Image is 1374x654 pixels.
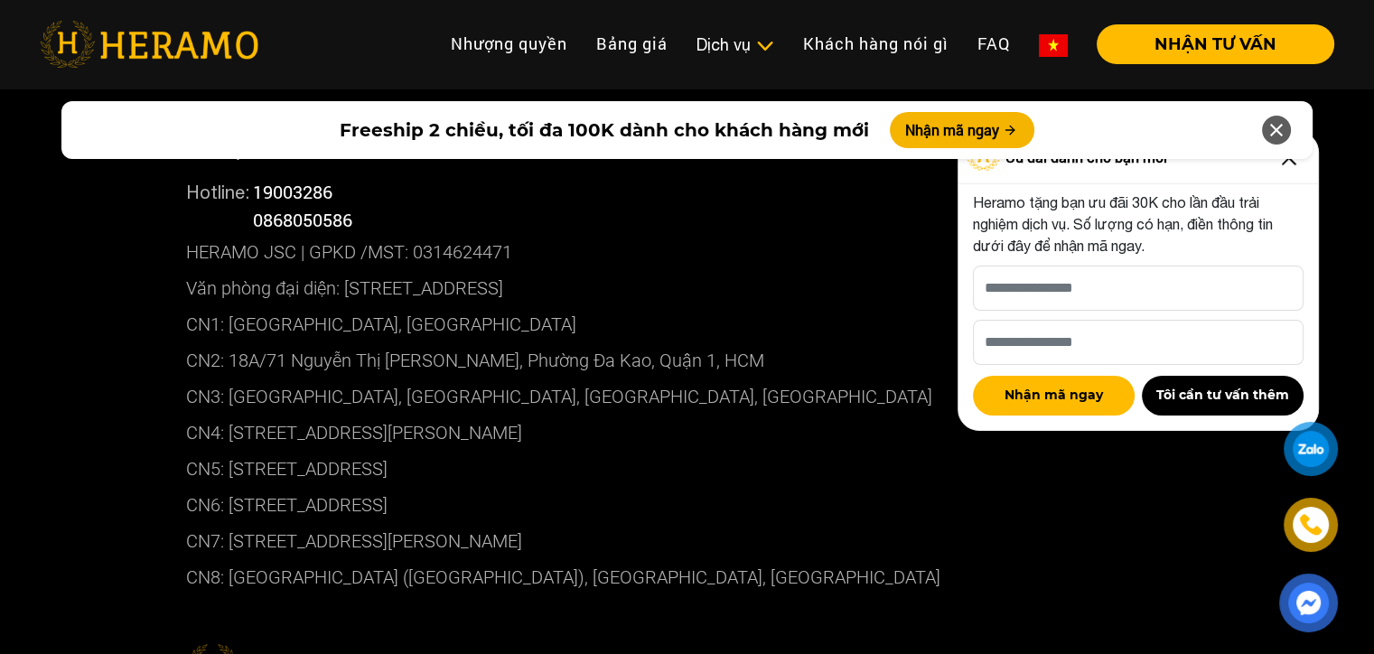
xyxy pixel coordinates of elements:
[40,21,258,68] img: heramo-logo.png
[1297,512,1323,538] img: phone-icon
[436,24,582,63] a: Nhượng quyền
[973,192,1304,257] p: Heramo tặng bạn ưu đãi 30K cho lần đầu trải nghiệm dịch vụ. Số lượng có hạn, điền thông tin dưới ...
[186,306,1189,342] p: CN1: [GEOGRAPHIC_DATA], [GEOGRAPHIC_DATA]
[186,487,1189,523] p: CN6: [STREET_ADDRESS]
[789,24,963,63] a: Khách hàng nói gì
[253,208,352,231] span: 0868050586
[973,376,1135,416] button: Nhận mã ngay
[186,415,1189,451] p: CN4: [STREET_ADDRESS][PERSON_NAME]
[186,523,1189,559] p: CN7: [STREET_ADDRESS][PERSON_NAME]
[1082,36,1334,52] a: NHẬN TƯ VẤN
[253,180,332,203] a: 19003286
[755,37,774,55] img: subToggleIcon
[696,33,774,57] div: Dịch vụ
[186,342,1189,378] p: CN2: 18A/71 Nguyễn Thị [PERSON_NAME], Phường Đa Kao, Quận 1, HCM
[1039,34,1068,57] img: vn-flag.png
[963,24,1024,63] a: FAQ
[890,112,1034,148] button: Nhận mã ngay
[186,378,1189,415] p: CN3: [GEOGRAPHIC_DATA], [GEOGRAPHIC_DATA], [GEOGRAPHIC_DATA], [GEOGRAPHIC_DATA]
[582,24,682,63] a: Bảng giá
[1286,500,1335,549] a: phone-icon
[339,117,868,144] span: Freeship 2 chiều, tối đa 100K dành cho khách hàng mới
[186,234,1189,270] p: HERAMO JSC | GPKD /MST: 0314624471
[186,559,1189,595] p: CN8: [GEOGRAPHIC_DATA] ([GEOGRAPHIC_DATA]), [GEOGRAPHIC_DATA], [GEOGRAPHIC_DATA]
[186,182,249,202] span: Hotline:
[1142,376,1304,416] button: Tôi cần tư vấn thêm
[186,451,1189,487] p: CN5: [STREET_ADDRESS]
[186,270,1189,306] p: Văn phòng đại diện: [STREET_ADDRESS]
[1097,24,1334,64] button: NHẬN TƯ VẤN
